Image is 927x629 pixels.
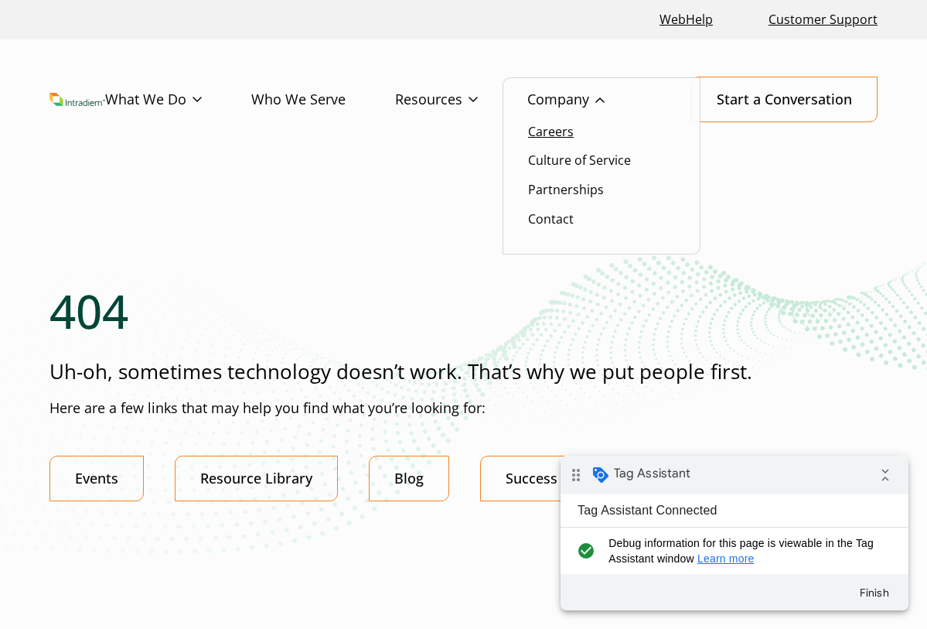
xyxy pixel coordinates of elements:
button: Finish [286,123,342,151]
img: Intradiem [49,93,105,107]
a: Careers [528,123,574,140]
a: Start a Conversation [691,77,878,122]
i: Collapse debug badge [309,4,340,35]
a: Link to homepage of Intradiem [49,93,105,107]
a: Blog [369,456,449,501]
a: Customer Support [762,3,884,36]
h1: 404 [49,283,878,339]
a: Partnerships [528,181,604,198]
p: Uh-oh, sometimes technology doesn’t work. That’s why we put people first. [49,357,878,386]
a: Company [527,77,654,122]
a: Resource Library [175,456,338,501]
span: Tag Assistant [53,10,130,26]
i: check_circle [12,80,38,111]
a: Culture of Service [528,152,631,169]
a: Who We Serve [251,77,395,122]
p: Here are a few links that may help you find what you’re looking for: [49,398,878,419]
a: Contact [528,210,574,227]
a: Events [49,456,144,501]
a: Link opens in a new window [653,3,719,36]
a: Learn more [137,97,194,109]
a: Success Stories [480,456,633,501]
a: What We Do [105,77,251,122]
span: Debug information for this page is viewable in the Tag Assistant window [48,80,322,111]
a: Resources [395,77,527,122]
